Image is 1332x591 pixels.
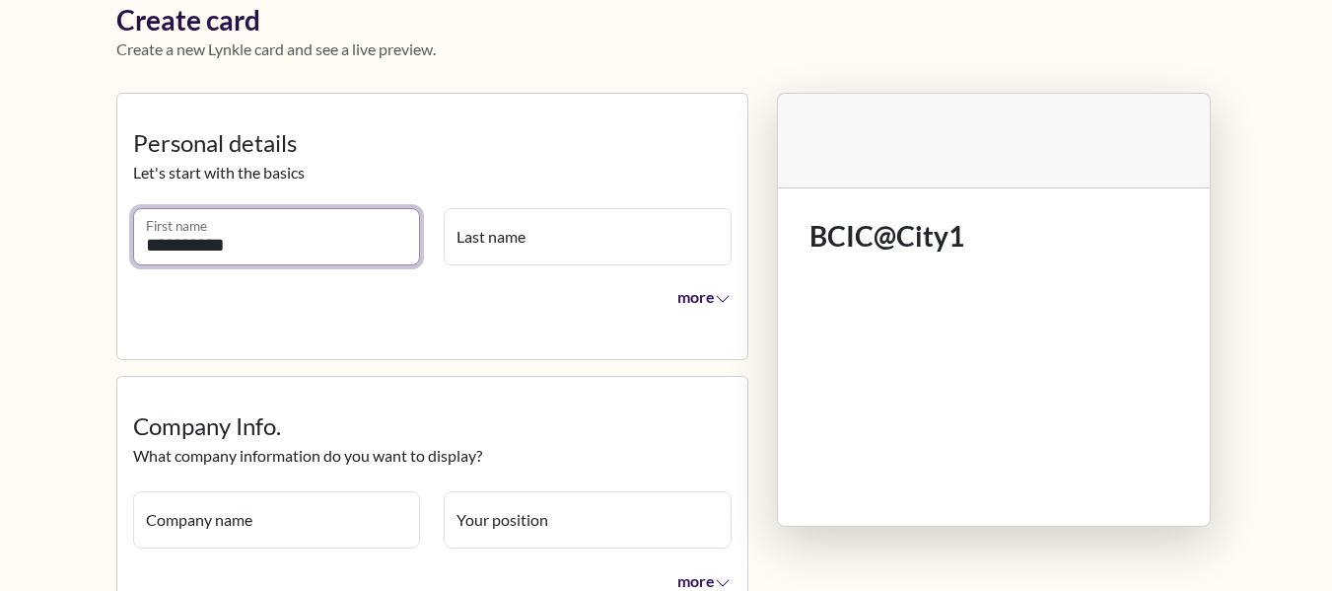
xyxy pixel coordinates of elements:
span: more [677,571,731,590]
p: Let's start with the basics [133,161,732,185]
legend: Personal details [133,125,732,161]
p: What company information do you want to display? [133,444,732,468]
h1: BCIC@City1 [809,220,1178,254]
button: more [665,277,732,317]
p: Create a new Lynkle card and see a live preview. [116,37,1217,61]
span: more [677,287,731,306]
div: Lynkle card preview [772,93,1217,574]
legend: Company Info. [133,408,732,444]
h1: Create card [116,4,1217,37]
